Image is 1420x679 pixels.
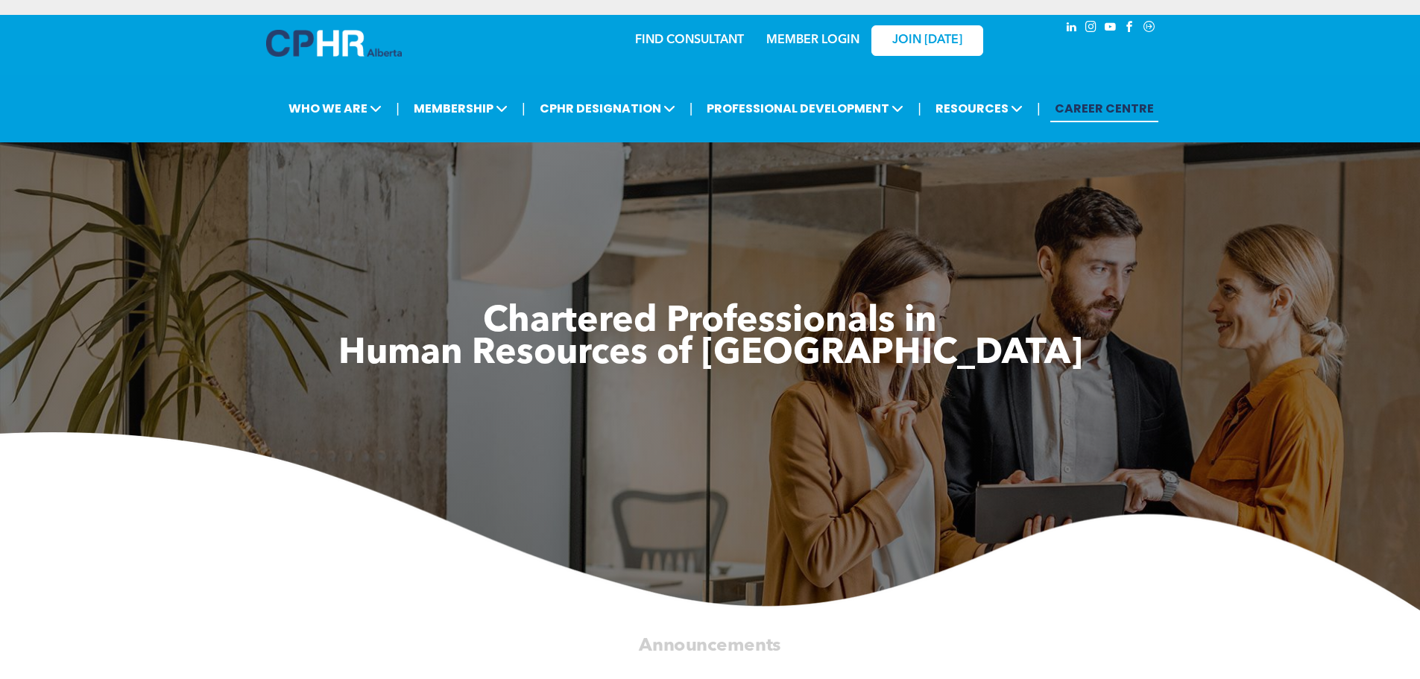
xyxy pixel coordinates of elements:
span: RESOURCES [931,95,1027,122]
span: WHO WE ARE [284,95,386,122]
span: JOIN [DATE] [892,34,962,48]
span: CPHR DESIGNATION [535,95,680,122]
a: FIND CONSULTANT [635,34,744,46]
a: instagram [1083,19,1099,39]
li: | [1037,93,1041,124]
a: JOIN [DATE] [871,25,983,56]
span: Chartered Professionals in [483,304,937,340]
li: | [918,93,921,124]
a: MEMBER LOGIN [766,34,859,46]
a: Social network [1141,19,1158,39]
a: CAREER CENTRE [1050,95,1158,122]
li: | [690,93,693,124]
li: | [522,93,526,124]
a: facebook [1122,19,1138,39]
span: PROFESSIONAL DEVELOPMENT [702,95,908,122]
a: youtube [1102,19,1119,39]
span: Announcements [639,636,781,654]
img: A blue and white logo for cp alberta [266,30,402,57]
span: MEMBERSHIP [409,95,512,122]
li: | [396,93,400,124]
span: Human Resources of [GEOGRAPHIC_DATA] [338,336,1082,372]
a: linkedin [1064,19,1080,39]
